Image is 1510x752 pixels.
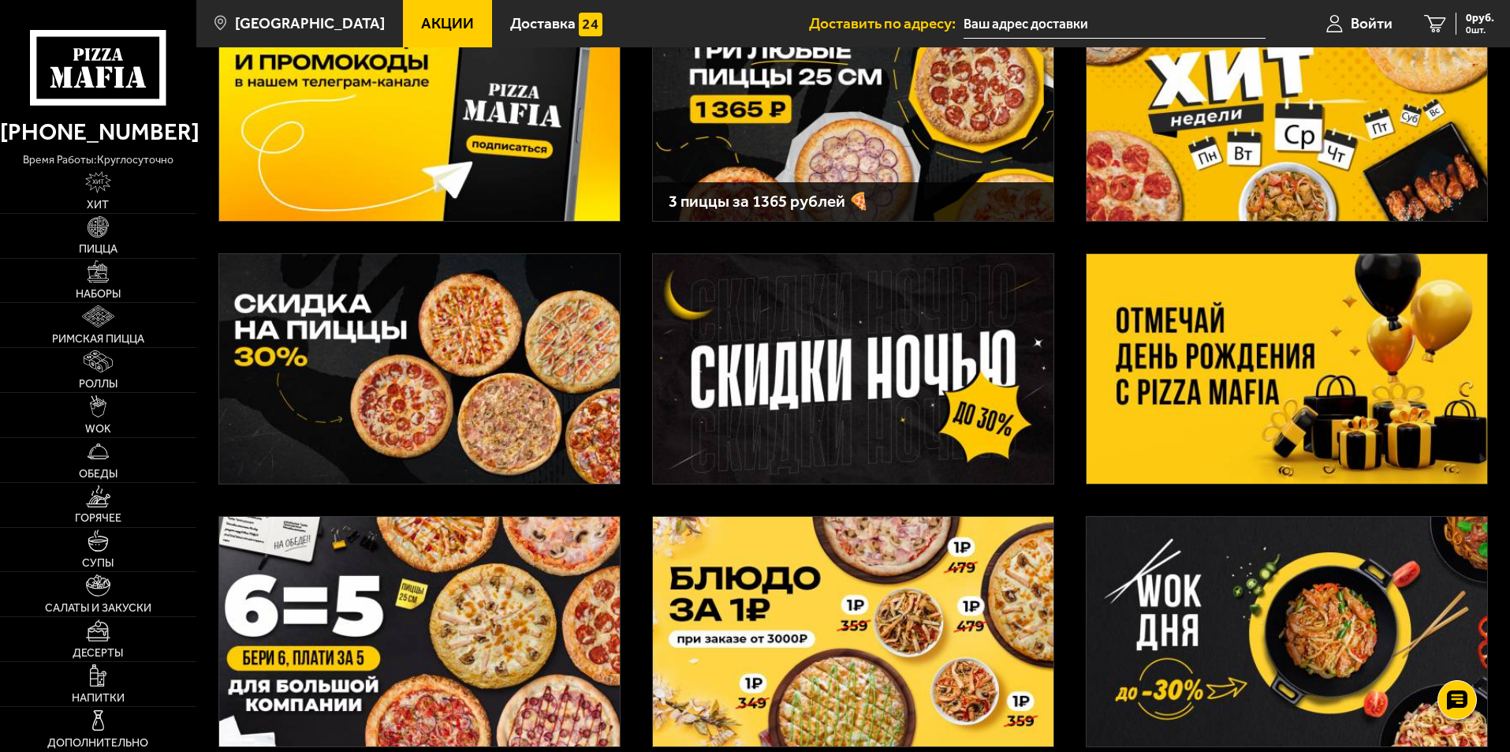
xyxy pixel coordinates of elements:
[1466,25,1494,35] span: 0 шт.
[52,334,144,345] span: Римская пицца
[510,16,576,31] span: Доставка
[79,469,117,480] span: Обеды
[809,16,964,31] span: Доставить по адресу:
[235,16,385,31] span: [GEOGRAPHIC_DATA]
[87,200,109,211] span: Хит
[669,193,1038,210] h3: 3 пиццы за 1365 рублей 🍕
[76,289,121,300] span: Наборы
[73,648,123,659] span: Десерты
[964,9,1266,39] input: Ваш адрес доставки
[1466,13,1494,24] span: 0 руб.
[85,424,111,435] span: WOK
[1351,16,1393,31] span: Войти
[579,13,602,36] img: 15daf4d41897b9f0e9f617042186c801.svg
[82,558,114,569] span: Супы
[421,16,474,31] span: Акции
[75,513,121,524] span: Горячее
[79,379,117,390] span: Роллы
[47,738,148,749] span: Дополнительно
[79,244,117,255] span: Пицца
[72,693,125,704] span: Напитки
[45,603,151,614] span: Салаты и закуски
